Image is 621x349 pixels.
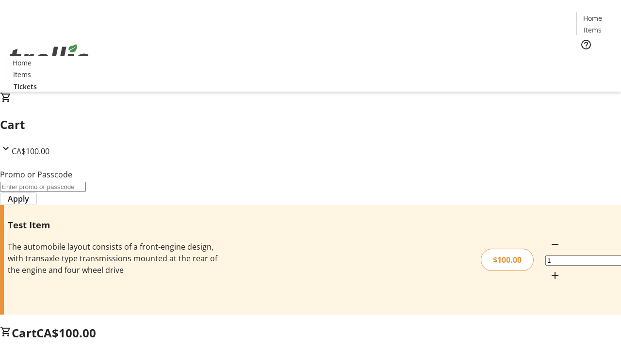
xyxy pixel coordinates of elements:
span: CA$100.00 [12,146,49,157]
a: Home [6,58,37,68]
div: The automobile layout consists of a front-engine design, with transaxle-type transmissions mounte... [8,241,220,276]
a: Items [577,25,608,35]
span: Home [13,58,32,68]
span: Tickets [584,56,607,66]
h3: Test Item [8,218,220,232]
button: Decrement by one [545,235,565,254]
span: Items [584,25,602,35]
a: Tickets [6,81,45,92]
button: Increment by one [545,266,565,285]
a: Home [577,13,608,23]
span: CA$100.00 [36,325,96,341]
div: $100.00 [481,249,534,271]
a: Items [6,69,37,79]
a: Tickets [576,56,615,66]
span: Apply [8,193,29,205]
button: Help [576,35,596,54]
span: Home [583,13,602,23]
span: Tickets [14,81,37,92]
span: Items [13,69,31,79]
img: Orient E2E Organization 8nBUyTNnwE's Logo [6,33,92,82]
